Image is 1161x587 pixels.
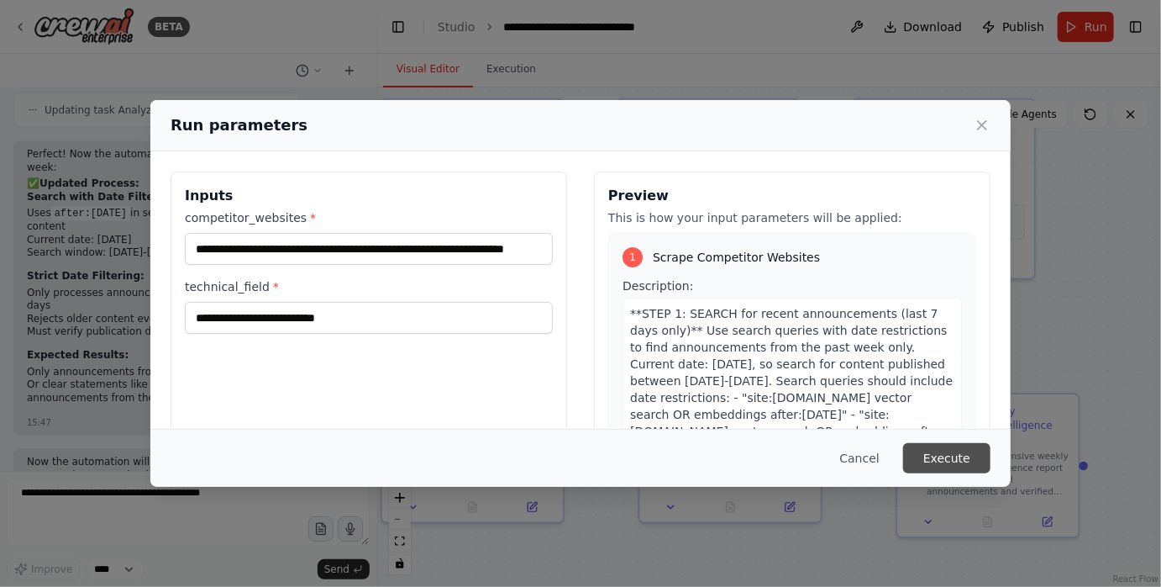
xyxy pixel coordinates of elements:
[171,114,307,137] h2: Run parameters
[608,209,976,226] p: This is how your input parameters will be applied:
[185,278,553,295] label: technical_field
[185,186,553,206] h3: Inputs
[653,249,820,266] span: Scrape Competitor Websites
[185,209,553,226] label: competitor_websites
[608,186,976,206] h3: Preview
[630,307,954,573] span: **STEP 1: SEARCH for recent announcements (last 7 days only)** Use search queries with date restr...
[903,443,990,473] button: Execute
[623,279,693,293] span: Description:
[623,247,643,267] div: 1
[827,443,893,473] button: Cancel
